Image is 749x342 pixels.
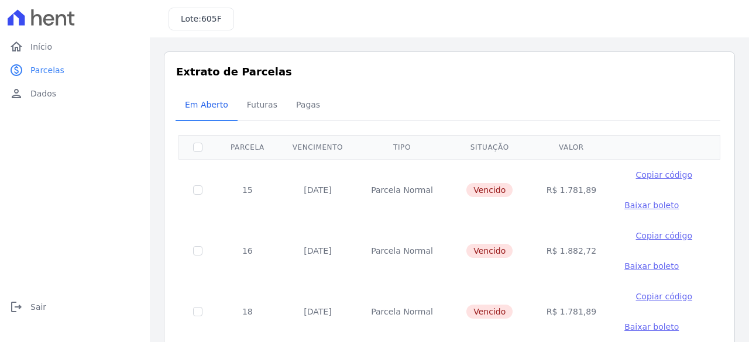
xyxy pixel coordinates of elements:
[357,281,447,342] td: Parcela Normal
[9,87,23,101] i: person
[287,91,329,121] a: Pagas
[217,135,279,159] th: Parcela
[466,305,513,319] span: Vencido
[532,281,610,342] td: R$ 1.781,89
[357,220,447,281] td: Parcela Normal
[5,35,145,58] a: homeInício
[9,40,23,54] i: home
[30,88,56,99] span: Dados
[176,64,723,80] h3: Extrato de Parcelas
[532,220,610,281] td: R$ 1.882,72
[279,220,357,281] td: [DATE]
[217,220,279,281] td: 16
[289,93,327,116] span: Pagas
[9,63,23,77] i: paid
[5,295,145,319] a: logoutSair
[176,91,238,121] a: Em Aberto
[217,281,279,342] td: 18
[357,159,447,220] td: Parcela Normal
[5,82,145,105] a: personDados
[624,261,679,271] span: Baixar boleto
[30,301,46,313] span: Sair
[624,322,679,331] span: Baixar boleto
[181,13,222,25] h3: Lote:
[624,230,703,241] button: Copiar código
[624,260,679,272] a: Baixar boleto
[532,135,610,159] th: Valor
[238,91,287,121] a: Futuras
[279,159,357,220] td: [DATE]
[357,135,447,159] th: Tipo
[447,135,532,159] th: Situação
[279,135,357,159] th: Vencimento
[9,300,23,314] i: logout
[624,169,703,181] button: Copiar código
[5,58,145,82] a: paidParcelas
[636,231,692,240] span: Copiar código
[532,159,610,220] td: R$ 1.781,89
[30,64,64,76] span: Parcelas
[624,291,703,302] button: Copiar código
[201,14,222,23] span: 605F
[466,244,513,258] span: Vencido
[178,93,235,116] span: Em Aberto
[624,201,679,210] span: Baixar boleto
[466,183,513,197] span: Vencido
[624,199,679,211] a: Baixar boleto
[636,292,692,301] span: Copiar código
[240,93,284,116] span: Futuras
[636,170,692,179] span: Copiar código
[30,41,52,53] span: Início
[279,281,357,342] td: [DATE]
[624,321,679,333] a: Baixar boleto
[217,159,279,220] td: 15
